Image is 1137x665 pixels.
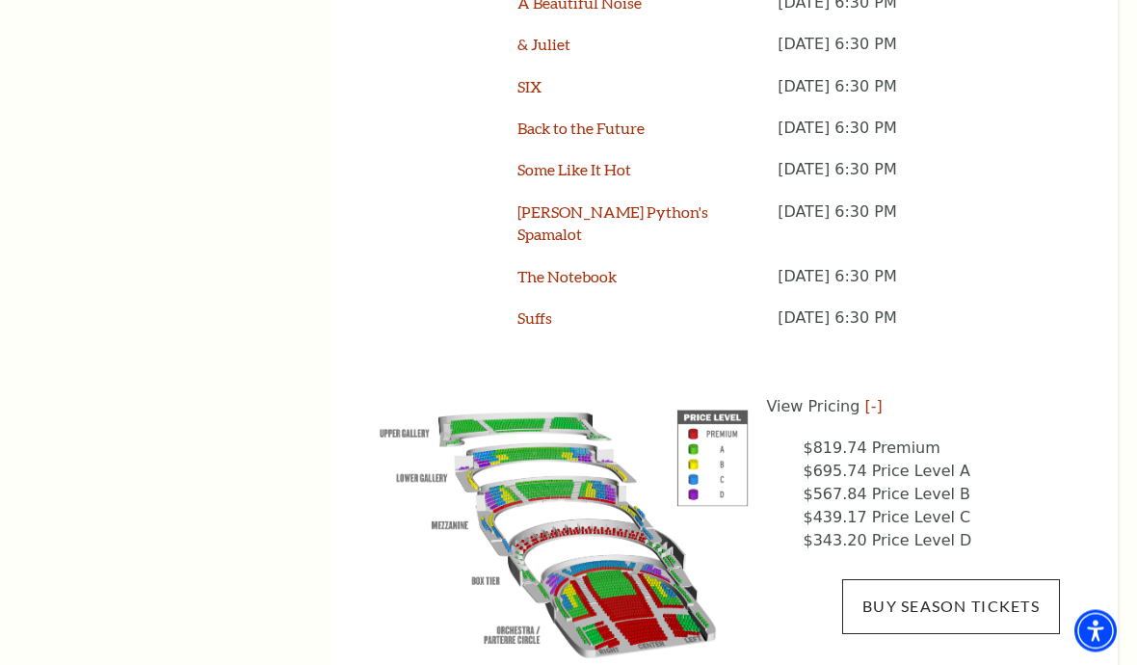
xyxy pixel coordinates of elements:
[517,36,570,54] a: & Juliet
[517,120,645,138] a: Back to the Future
[804,530,1061,553] li: $343.20 Price Level D
[804,461,1061,484] li: $695.74 Price Level A
[767,396,1061,419] p: View Pricing
[1074,610,1117,652] div: Accessibility Menu
[517,309,552,328] a: Suffs
[804,507,1061,530] li: $439.17 Price Level C
[864,398,882,416] a: [-]
[517,203,708,244] a: [PERSON_NAME] Python's Spamalot
[778,119,1060,160] p: [DATE] 6:30 PM
[778,160,1060,201] p: [DATE] 6:30 PM
[517,161,631,179] a: Some Like It Hot
[842,580,1060,634] a: Buy Season Tickets
[804,438,1061,461] li: $819.74 Premium
[804,484,1061,507] li: $567.84 Price Level B
[778,77,1060,119] p: [DATE] 6:30 PM
[517,268,617,286] a: The Notebook
[517,78,542,96] a: SIX
[778,202,1060,267] p: [DATE] 6:30 PM
[778,267,1060,308] p: [DATE] 6:30 PM
[778,35,1060,76] p: [DATE] 6:30 PM
[778,308,1060,350] p: [DATE] 6:30 PM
